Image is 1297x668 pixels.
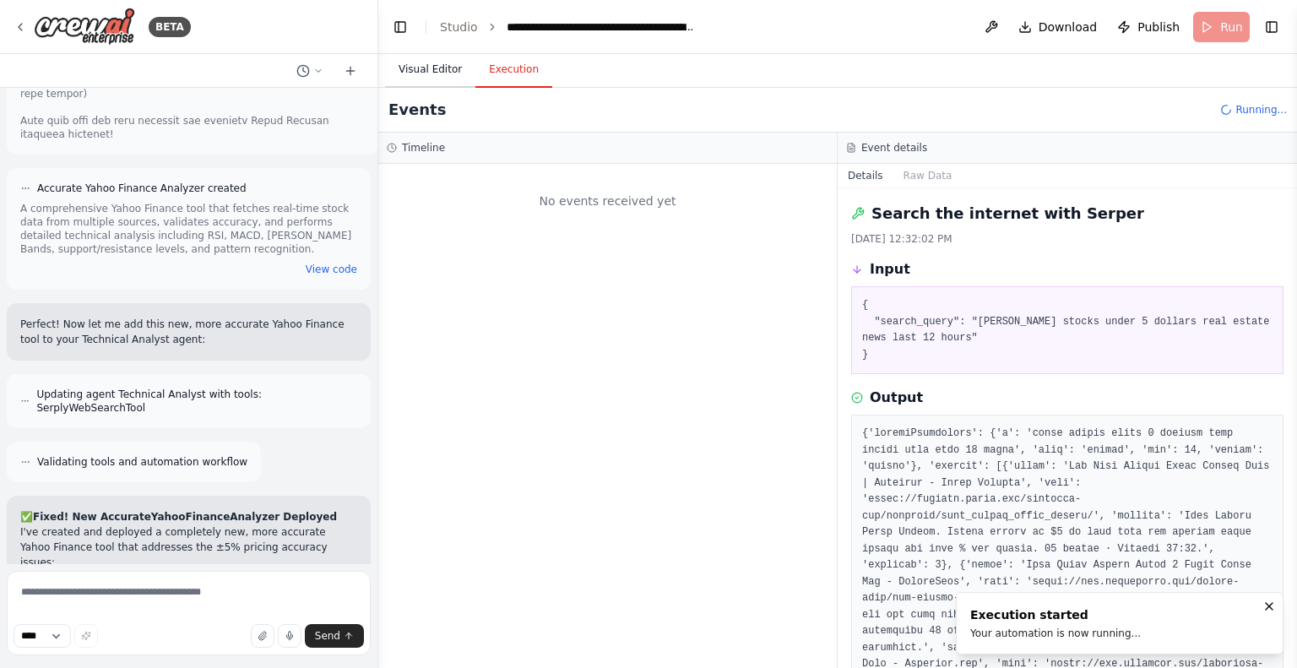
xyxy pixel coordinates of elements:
[37,182,247,195] span: Accurate Yahoo Finance Analyzer created
[290,61,330,81] button: Switch to previous chat
[20,317,357,347] p: Perfect! Now let me add this new, more accurate Yahoo Finance tool to your Technical Analyst agent:
[20,202,357,256] div: A comprehensive Yahoo Finance tool that fetches real-time stock data from multiple sources, valid...
[315,629,340,643] span: Send
[1110,12,1186,42] button: Publish
[1012,12,1104,42] button: Download
[1137,19,1180,35] span: Publish
[862,297,1273,363] pre: { "search_query": "[PERSON_NAME] stocks under 5 dollars real estate news last 12 hours" }
[1235,103,1287,117] span: Running...
[870,259,910,280] h3: Input
[34,8,135,46] img: Logo
[74,624,98,648] button: Improve this prompt
[402,141,445,155] h3: Timeline
[337,61,364,81] button: Start a new chat
[475,52,552,88] button: Execution
[388,15,412,39] button: Hide left sidebar
[1039,19,1098,35] span: Download
[305,624,364,648] button: Send
[870,388,923,408] h3: Output
[385,52,475,88] button: Visual Editor
[893,164,963,187] button: Raw Data
[388,98,446,122] h2: Events
[36,388,357,415] span: Updating agent Technical Analyst with tools: SerplyWebSearchTool
[1260,15,1283,39] button: Show right sidebar
[838,164,893,187] button: Details
[37,455,247,469] span: Validating tools and automation workflow
[306,263,357,276] button: View code
[851,232,1283,246] div: [DATE] 12:32:02 PM
[970,627,1141,640] div: Your automation is now running...
[33,511,337,523] strong: Fixed! New AccurateYahooFinanceAnalyzer Deployed
[861,141,927,155] h3: Event details
[20,509,357,524] h2: ✅
[251,624,274,648] button: Upload files
[20,524,357,570] p: I've created and deployed a completely new, more accurate Yahoo Finance tool that addresses the ±...
[278,624,301,648] button: Click to speak your automation idea
[871,202,1144,225] h2: Search the internet with Serper
[970,606,1141,623] div: Execution started
[387,172,828,230] div: No events received yet
[440,20,478,34] a: Studio
[149,17,191,37] div: BETA
[440,19,697,35] nav: breadcrumb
